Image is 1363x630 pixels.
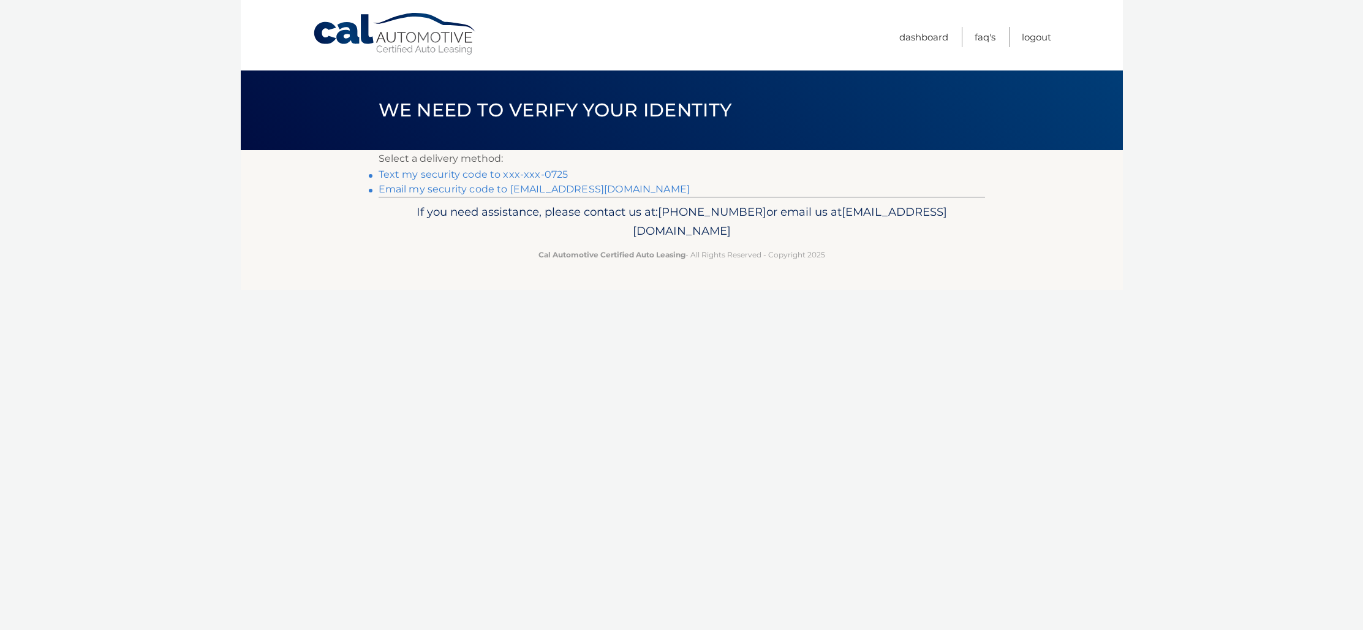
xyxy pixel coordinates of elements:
[538,250,685,259] strong: Cal Automotive Certified Auto Leasing
[387,202,977,241] p: If you need assistance, please contact us at: or email us at
[658,205,766,219] span: [PHONE_NUMBER]
[379,183,690,195] a: Email my security code to [EMAIL_ADDRESS][DOMAIN_NAME]
[379,169,568,180] a: Text my security code to xxx-xxx-0725
[312,12,478,56] a: Cal Automotive
[899,27,948,47] a: Dashboard
[379,150,985,167] p: Select a delivery method:
[387,248,977,261] p: - All Rights Reserved - Copyright 2025
[1022,27,1051,47] a: Logout
[975,27,995,47] a: FAQ's
[379,99,732,121] span: We need to verify your identity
